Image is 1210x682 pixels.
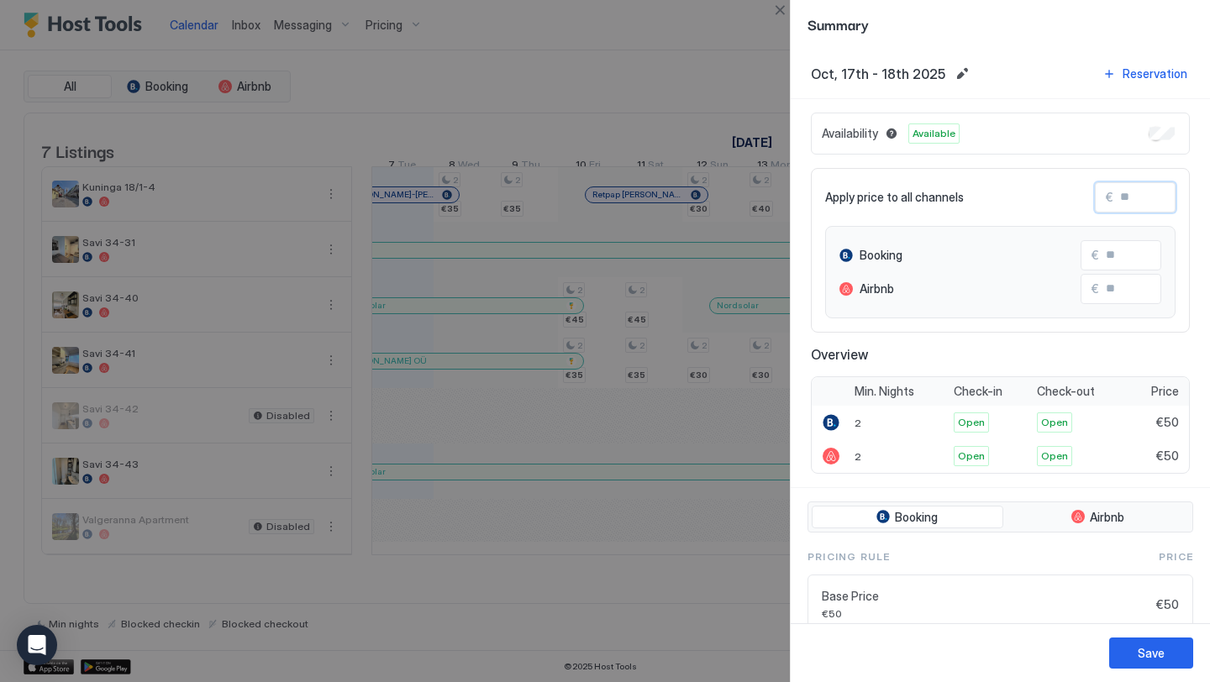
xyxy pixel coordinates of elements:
[954,384,1002,399] span: Check-in
[1007,506,1190,529] button: Airbnb
[822,126,878,141] span: Availability
[913,126,955,141] span: Available
[1090,510,1124,525] span: Airbnb
[1037,384,1095,399] span: Check-out
[1092,281,1099,296] span: €
[1041,449,1068,464] span: Open
[1109,637,1193,669] button: Save
[1123,65,1187,82] div: Reservation
[811,346,1190,363] span: Overview
[1156,415,1179,430] span: €50
[822,607,1149,620] span: €50
[1106,190,1113,205] span: €
[855,417,861,429] span: 2
[1092,248,1099,263] span: €
[952,64,972,84] button: Edit date range
[1041,415,1068,430] span: Open
[855,450,861,463] span: 2
[1156,597,1179,612] span: €50
[17,625,57,665] div: Open Intercom Messenger
[808,13,1193,34] span: Summary
[881,123,902,144] button: Blocked dates override all pricing rules and remain unavailable until manually unblocked
[825,190,964,205] span: Apply price to all channels
[808,501,1193,533] div: tab-group
[958,415,985,430] span: Open
[958,449,985,464] span: Open
[855,384,914,399] span: Min. Nights
[811,66,945,82] span: Oct, 17th - 18th 2025
[860,248,902,263] span: Booking
[1159,549,1193,564] span: Price
[1138,644,1165,662] div: Save
[808,549,890,564] span: Pricing Rule
[860,281,894,296] span: Airbnb
[812,506,1003,529] button: Booking
[1151,384,1179,399] span: Price
[895,510,938,525] span: Booking
[822,589,1149,604] span: Base Price
[1100,62,1190,85] button: Reservation
[1156,449,1179,464] span: €50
